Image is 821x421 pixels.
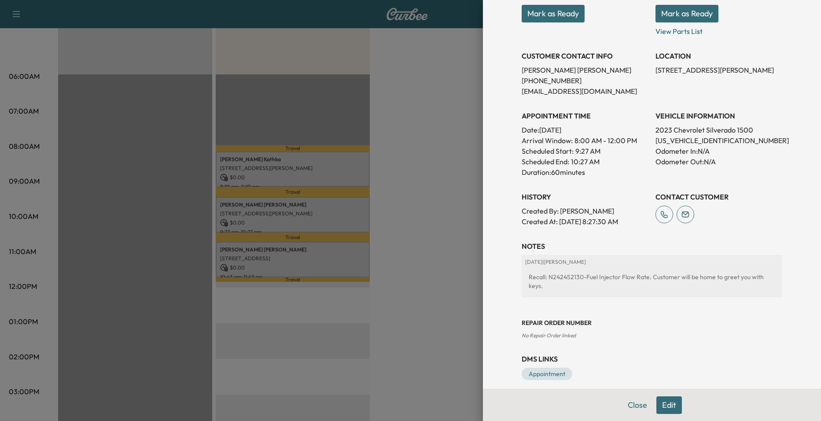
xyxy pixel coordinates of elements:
p: [DATE] | [PERSON_NAME] [525,259,779,266]
h3: History [522,192,648,202]
p: [PERSON_NAME] [PERSON_NAME] [522,65,648,75]
a: Appointment [522,368,572,380]
h3: NOTES [522,241,782,251]
p: Created By : [PERSON_NAME] [522,206,648,216]
p: View Parts List [655,22,782,37]
span: 8:00 AM - 12:00 PM [574,135,637,146]
button: Close [622,396,653,414]
p: Scheduled Start: [522,146,574,156]
p: Arrival Window: [522,135,648,146]
p: 9:27 AM [575,146,600,156]
div: Recall: N242452130-Fuel Injector Flow Rate. Customer will be home to greet you with keys. [525,269,779,294]
button: Mark as Ready [522,5,585,22]
p: 2023 Chevrolet Silverado 1500 [655,125,782,135]
h3: Repair Order number [522,318,782,327]
span: No Repair Order linked [522,332,576,339]
p: Date: [DATE] [522,125,648,135]
h3: DMS Links [522,354,782,364]
p: [US_VEHICLE_IDENTIFICATION_NUMBER] [655,135,782,146]
p: Odometer In: N/A [655,146,782,156]
h3: LOCATION [655,51,782,61]
h3: VEHICLE INFORMATION [655,111,782,121]
button: Mark as Ready [655,5,718,22]
h3: CONTACT CUSTOMER [655,192,782,202]
p: Duration: 60 minutes [522,167,648,177]
p: Created At : [DATE] 8:27:30 AM [522,216,648,227]
p: 10:27 AM [571,156,600,167]
button: Edit [656,396,682,414]
h3: APPOINTMENT TIME [522,111,648,121]
p: Scheduled End: [522,156,569,167]
p: [PHONE_NUMBER] [522,75,648,86]
p: [STREET_ADDRESS][PERSON_NAME] [655,65,782,75]
p: Odometer Out: N/A [655,156,782,167]
h3: CUSTOMER CONTACT INFO [522,51,648,61]
p: [EMAIL_ADDRESS][DOMAIN_NAME] [522,86,648,96]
